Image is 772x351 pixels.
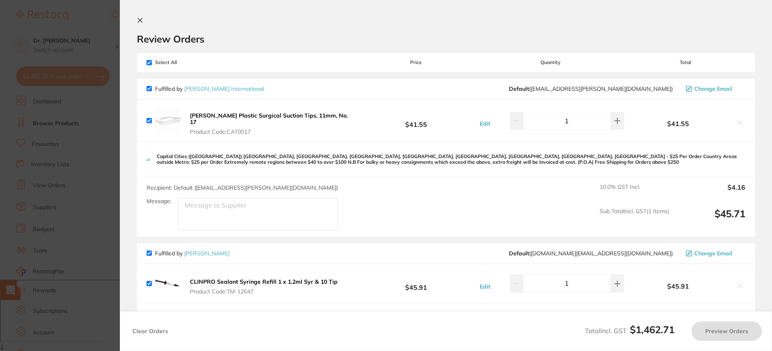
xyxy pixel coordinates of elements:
span: 10.0 % GST Incl. [600,184,669,201]
a: [PERSON_NAME] [184,250,230,257]
span: Price [356,60,476,65]
button: Change Email [683,85,745,92]
span: Change Email [694,86,732,92]
button: [PERSON_NAME] Plastic Surgical Suction Tips, 11mm, No. 17 Product Code:CAT0017 [187,112,356,135]
button: CLINPRO Sealant Syringe Refill 1 x 1.2ml Syr & 10 Tip [187,278,340,295]
span: Sub Total Incl. GST ( 1 Items) [600,208,669,230]
p: Fulfilled by [155,86,264,92]
span: Change Email [694,250,732,257]
output: $45.71 [676,208,745,230]
span: restocq@livingstone.com.au [509,86,673,92]
img: NjI4NmVuNw [155,108,181,134]
p: Capital Cities ([GEOGRAPHIC_DATA]) [GEOGRAPHIC_DATA], [GEOGRAPHIC_DATA], [GEOGRAPHIC_DATA], [GEOG... [157,154,745,165]
a: [PERSON_NAME] International [184,85,264,92]
h2: Review Orders [137,33,755,45]
button: Edit [477,120,493,127]
p: Fulfilled by [155,250,230,257]
b: $45.91 [356,276,476,291]
span: customer.care@henryschein.com.au [509,250,673,257]
label: Message: [147,198,171,205]
span: Product Code: CAT0017 [190,128,354,135]
span: Total [625,60,745,65]
output: $4.16 [676,184,745,201]
b: [PERSON_NAME] Plastic Surgical Suction Tips, 11mm, No. 17 [190,112,348,126]
b: $41.55 [356,113,476,128]
span: Quantity [476,60,625,65]
img: am9yMXpoNw [155,271,181,297]
button: Change Email [683,250,745,257]
b: $41.55 [625,120,731,127]
span: Select All [147,60,228,65]
b: Default [509,85,529,92]
span: Recipient: Default ( [EMAIL_ADDRESS][PERSON_NAME][DOMAIN_NAME] ) [147,184,338,191]
b: CLINPRO Sealant Syringe Refill 1 x 1.2ml Syr & 10 Tip [190,278,338,285]
b: Default [509,250,529,257]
